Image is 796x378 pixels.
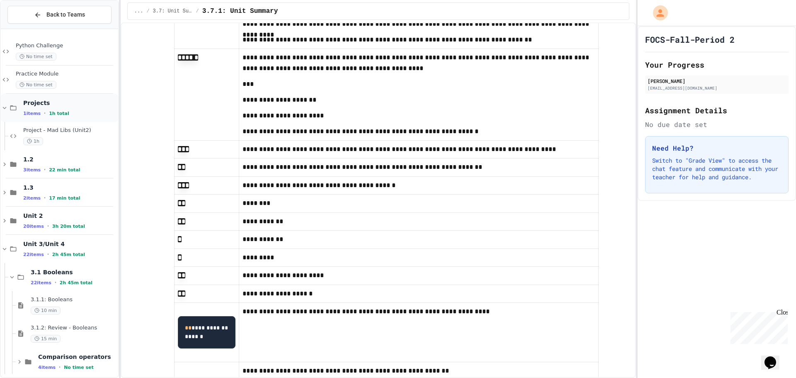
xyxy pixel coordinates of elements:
div: My Account [644,3,670,22]
span: • [44,110,46,117]
span: 20 items [23,224,44,229]
span: 2 items [23,195,41,201]
span: Unit 3/Unit 4 [23,240,116,248]
span: • [55,279,56,286]
span: 22 items [23,252,44,257]
span: No time set [16,81,56,89]
button: Back to Teams [7,6,112,24]
span: Practice Module [16,71,116,78]
span: Comparison operators [38,353,116,361]
span: 15 min [31,335,61,343]
span: • [47,223,49,229]
span: 1 items [23,111,41,116]
div: [EMAIL_ADDRESS][DOMAIN_NAME] [648,85,786,91]
span: 1h total [49,111,69,116]
span: 3.1 Booleans [31,268,116,276]
span: 3.1.1: Booleans [31,296,116,303]
span: 22 items [31,280,51,285]
span: No time set [64,365,94,370]
p: Switch to "Grade View" to access the chat feature and communicate with your teacher for help and ... [652,156,781,181]
span: 3h 20m total [52,224,85,229]
span: 10 min [31,307,61,315]
div: No due date set [645,119,789,129]
span: • [47,251,49,258]
span: Unit 2 [23,212,116,219]
span: 3.1.2: Review - Booleans [31,324,116,332]
iframe: chat widget [727,309,788,344]
span: 2h 45m total [52,252,85,257]
h1: FOCS-Fall-Period 2 [645,34,735,45]
span: 22 min total [49,167,80,173]
h3: Need Help? [652,143,781,153]
h2: Assignment Details [645,105,789,116]
span: ... [134,8,143,15]
span: 3.7: Unit Summary [153,8,193,15]
span: No time set [16,53,56,61]
span: 1.3 [23,184,116,191]
iframe: chat widget [761,345,788,370]
div: [PERSON_NAME] [648,77,786,85]
span: 1h [23,137,43,145]
span: Python Challenge [16,42,116,49]
span: • [44,166,46,173]
span: 1.2 [23,156,116,163]
h2: Your Progress [645,59,789,71]
div: Chat with us now!Close [3,3,57,53]
span: 2h 45m total [60,280,92,285]
span: 3 items [23,167,41,173]
span: • [59,364,61,371]
span: Projects [23,99,116,107]
span: / [146,8,149,15]
span: Back to Teams [46,10,85,19]
span: • [44,195,46,201]
span: 4 items [38,365,56,370]
span: Project - Mad Libs (Unit2) [23,127,116,134]
span: 17 min total [49,195,80,201]
span: 3.7.1: Unit Summary [202,6,278,16]
span: / [196,8,199,15]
